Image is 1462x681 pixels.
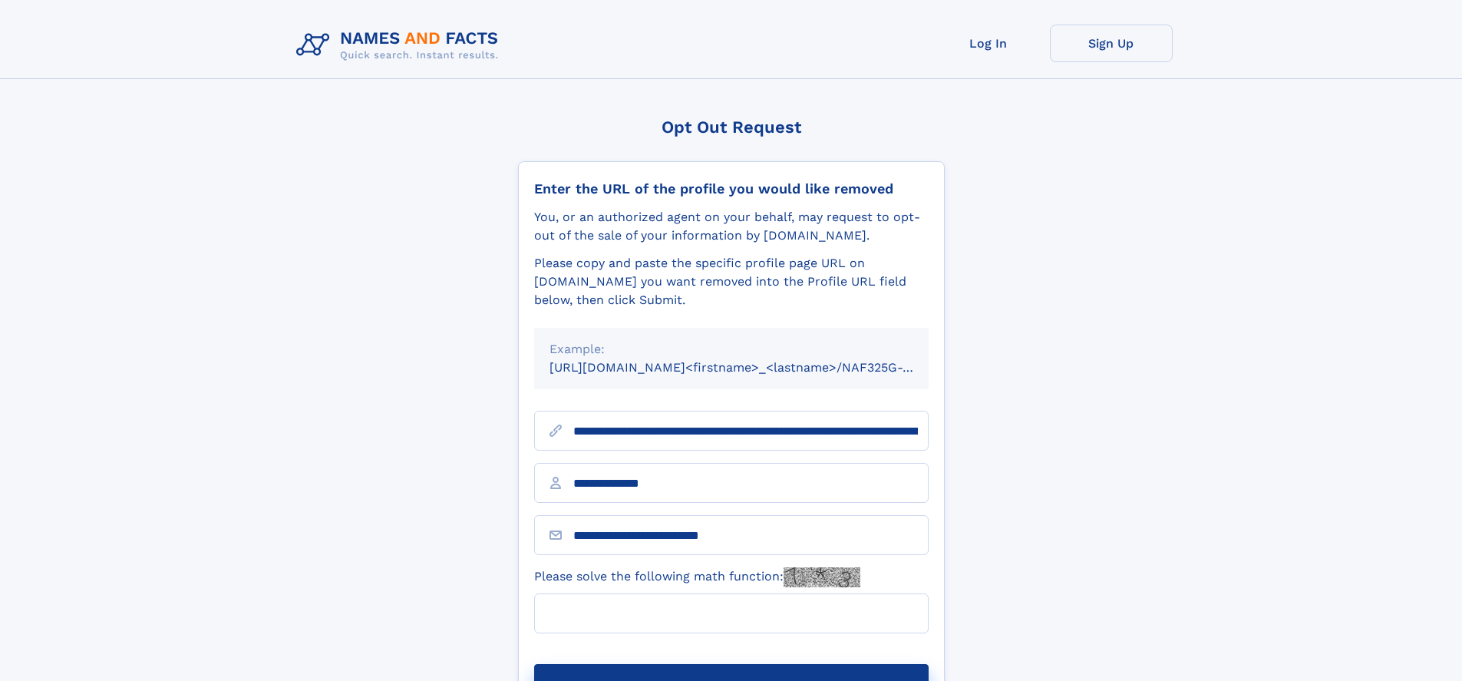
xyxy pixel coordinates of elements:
[534,180,929,197] div: Enter the URL of the profile you would like removed
[534,254,929,309] div: Please copy and paste the specific profile page URL on [DOMAIN_NAME] you want removed into the Pr...
[534,208,929,245] div: You, or an authorized agent on your behalf, may request to opt-out of the sale of your informatio...
[290,25,511,66] img: Logo Names and Facts
[549,360,958,375] small: [URL][DOMAIN_NAME]<firstname>_<lastname>/NAF325G-xxxxxxxx
[518,117,945,137] div: Opt Out Request
[1050,25,1173,62] a: Sign Up
[534,567,860,587] label: Please solve the following math function:
[927,25,1050,62] a: Log In
[549,340,913,359] div: Example:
